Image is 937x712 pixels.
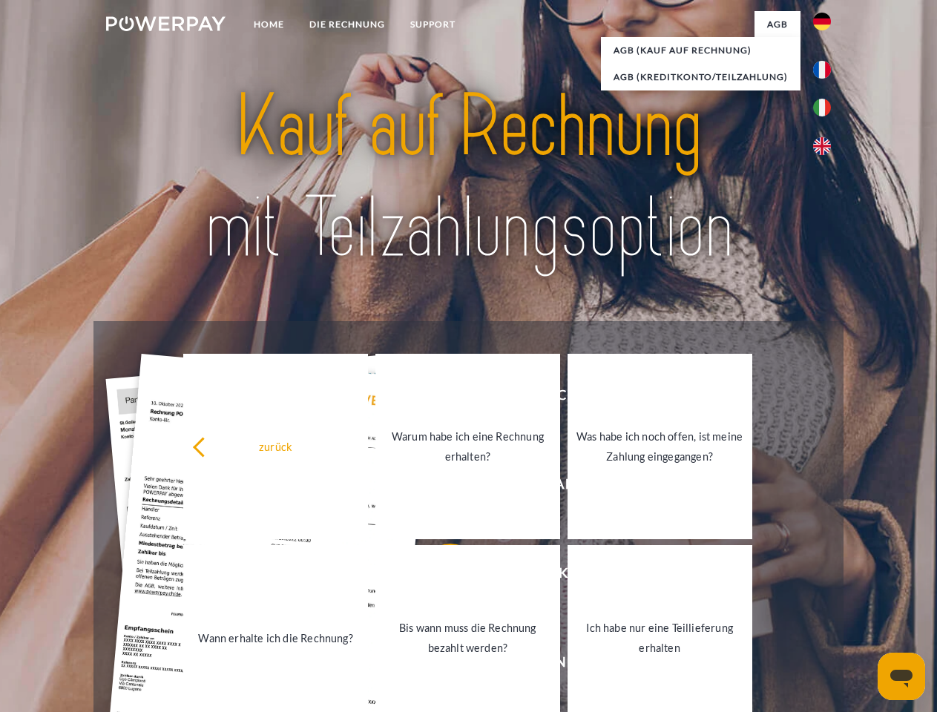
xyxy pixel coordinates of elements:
div: Wann erhalte ich die Rechnung? [192,627,359,647]
a: agb [754,11,800,38]
div: Was habe ich noch offen, ist meine Zahlung eingegangen? [576,426,743,467]
div: Ich habe nur eine Teillieferung erhalten [576,618,743,658]
a: Was habe ich noch offen, ist meine Zahlung eingegangen? [568,354,752,539]
iframe: Schaltfläche zum Öffnen des Messaging-Fensters [878,653,925,700]
div: Bis wann muss die Rechnung bezahlt werden? [384,618,551,658]
img: title-powerpay_de.svg [142,71,795,284]
div: Warum habe ich eine Rechnung erhalten? [384,426,551,467]
a: AGB (Kauf auf Rechnung) [601,37,800,64]
a: DIE RECHNUNG [297,11,398,38]
a: AGB (Kreditkonto/Teilzahlung) [601,64,800,90]
img: fr [813,61,831,79]
img: en [813,137,831,155]
a: Home [241,11,297,38]
a: SUPPORT [398,11,468,38]
img: logo-powerpay-white.svg [106,16,226,31]
div: zurück [192,436,359,456]
img: de [813,13,831,30]
img: it [813,99,831,116]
